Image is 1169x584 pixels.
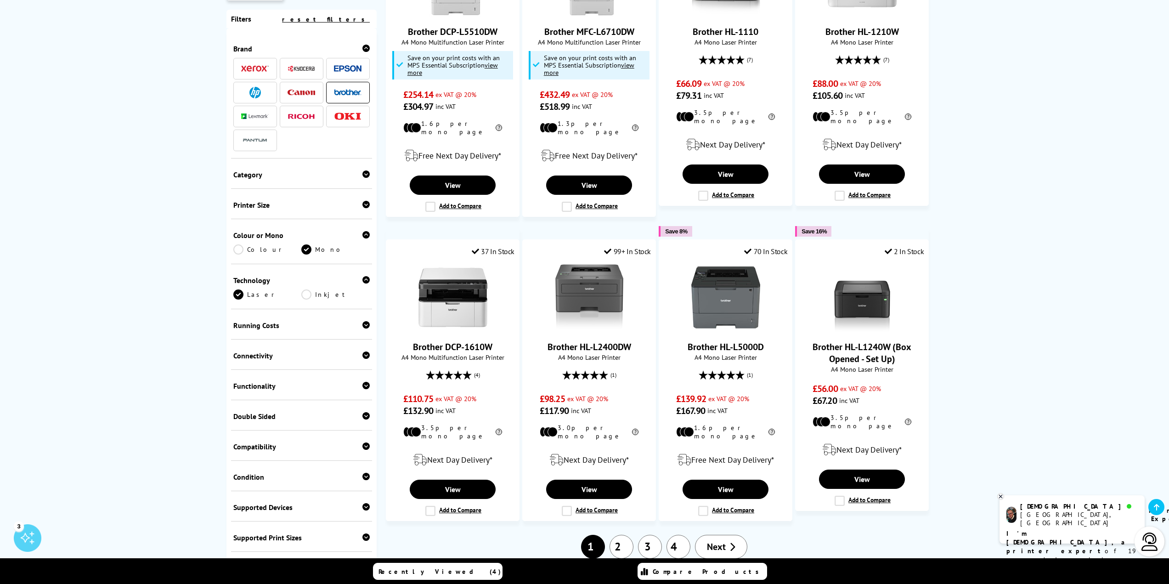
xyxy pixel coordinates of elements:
[835,496,891,506] label: Add to Compare
[288,114,315,119] img: Ricoh
[410,480,495,499] a: View
[839,396,859,405] span: inc VAT
[562,506,618,516] label: Add to Compare
[572,102,592,111] span: inc VAT
[14,521,24,531] div: 3
[813,341,911,365] a: Brother HL-L1240W (Box Opened - Set Up)
[819,164,904,184] a: View
[828,9,897,18] a: Brother HL-1210W
[885,247,924,256] div: 2 In Stock
[555,324,624,334] a: Brother HL-L2400DW
[334,111,361,122] a: OKI
[698,191,754,201] label: Add to Compare
[676,405,705,417] span: £167.90
[653,567,764,576] span: Compare Products
[707,541,726,553] span: Next
[693,26,758,38] a: Brother HL-1110
[233,289,302,300] a: Laser
[546,176,632,195] a: View
[527,38,651,46] span: A4 Mono Multifunction Laser Printer
[800,38,924,46] span: A4 Mono Laser Printer
[544,61,634,77] u: view more
[403,89,433,101] span: £254.14
[233,170,370,179] div: Category
[691,263,760,332] img: Brother HL-L5000D
[813,78,838,90] span: £88.00
[233,412,370,421] div: Double Sided
[233,200,370,210] div: Printer Size
[813,414,911,430] li: 3.5p per mono page
[664,447,787,473] div: modal_delivery
[683,164,768,184] a: View
[698,506,754,516] label: Add to Compare
[546,480,632,499] a: View
[418,324,487,334] a: Brother DCP-1610W
[747,51,753,68] span: (7)
[403,405,433,417] span: £132.90
[840,79,881,88] span: ex VAT @ 20%
[391,447,514,473] div: modal_delivery
[813,383,838,395] span: £56.00
[555,9,624,18] a: Brother MFC-L6710DW
[800,132,924,158] div: modal_delivery
[241,65,269,72] img: Xerox
[555,263,624,332] img: Brother HL-L2400DW
[425,202,481,212] label: Add to Compare
[241,135,269,146] a: Pantum
[544,53,636,77] span: Save on your print costs with an MPS Essential Subscription
[435,394,476,403] span: ex VAT @ 20%
[813,108,911,125] li: 3.5p per mono page
[241,63,269,74] a: Xerox
[391,38,514,46] span: A4 Mono Multifunction Laser Printer
[378,567,501,576] span: Recently Viewed (4)
[435,406,456,415] span: inc VAT
[676,424,775,440] li: 1.6p per mono page
[540,405,569,417] span: £117.90
[744,247,787,256] div: 70 In Stock
[282,15,370,23] a: reset filters
[795,226,831,237] button: Save 16%
[840,384,881,393] span: ex VAT @ 20%
[410,176,495,195] a: View
[540,101,570,113] span: £518.99
[233,44,370,53] div: Brand
[802,228,827,235] span: Save 16%
[540,424,638,440] li: 3.0p per mono page
[408,26,497,38] a: Brother DCP-L5510DW
[301,244,370,255] a: Mono
[676,393,706,405] span: £139.92
[233,244,302,255] a: Colour
[425,506,481,516] label: Add to Compare
[548,341,631,353] a: Brother HL-L2400DW
[1006,507,1017,523] img: chris-livechat.png
[288,87,315,98] a: Canon
[233,442,370,451] div: Compatibility
[435,102,456,111] span: inc VAT
[664,38,787,46] span: A4 Mono Laser Printer
[407,53,500,77] span: Save on your print costs with an MPS Essential Subscription
[334,113,361,120] img: OKI
[474,366,480,384] span: (4)
[233,533,370,542] div: Supported Print Sizes
[288,65,315,72] img: Kyocera
[707,406,728,415] span: inc VAT
[664,132,787,158] div: modal_delivery
[800,365,924,374] span: A4 Mono Laser Printer
[704,91,724,100] span: inc VAT
[747,366,753,384] span: (1)
[233,503,370,512] div: Supported Devices
[704,79,745,88] span: ex VAT @ 20%
[418,9,487,18] a: Brother DCP-L5510DW
[571,406,591,415] span: inc VAT
[708,394,749,403] span: ex VAT @ 20%
[403,424,502,440] li: 3.5p per mono page
[231,14,251,23] span: Filters
[334,65,361,72] img: Epson
[1020,510,1137,527] div: [GEOGRAPHIC_DATA], [GEOGRAPHIC_DATA]
[288,90,315,96] img: Canon
[233,231,370,240] div: Colour or Mono
[540,89,570,101] span: £432.49
[241,111,269,122] a: Lexmark
[403,119,502,136] li: 1.6p per mono page
[638,535,662,559] a: 3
